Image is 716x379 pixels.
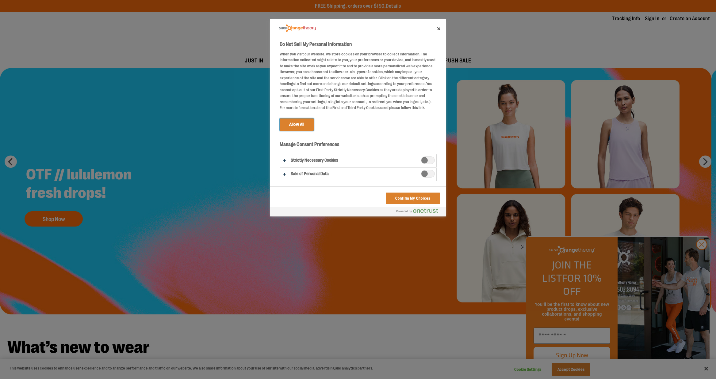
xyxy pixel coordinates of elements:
span: Strictly Necessary Cookies [421,156,435,164]
button: Confirm My Choices [386,193,440,204]
div: Do Not Sell My Personal Information [270,19,446,216]
button: Close [432,22,446,36]
h2: Do Not Sell My Personal Information [280,41,437,48]
div: Company Logo [279,22,316,34]
a: Powered by OneTrust Opens in a new Tab [396,208,443,216]
div: Preference center [270,19,446,216]
span: Sale of Personal Data [421,170,435,178]
button: Allow All [280,118,314,131]
div: When you visit our website, we store cookies on your browser to collect information. The informat... [280,51,437,111]
img: Powered by OneTrust Opens in a new Tab [396,208,438,213]
img: Company Logo [279,24,316,32]
h3: Manage Consent Preferences [280,141,437,151]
